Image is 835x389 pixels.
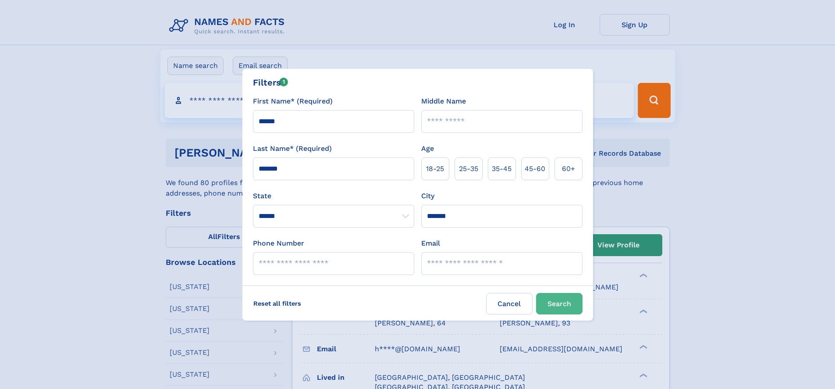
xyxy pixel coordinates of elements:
[486,293,533,314] label: Cancel
[421,238,440,249] label: Email
[421,143,434,154] label: Age
[536,293,583,314] button: Search
[253,191,414,201] label: State
[562,164,575,174] span: 60+
[253,76,288,89] div: Filters
[426,164,444,174] span: 18‑25
[253,96,333,107] label: First Name* (Required)
[492,164,512,174] span: 35‑45
[253,238,304,249] label: Phone Number
[253,143,332,154] label: Last Name* (Required)
[459,164,478,174] span: 25‑35
[421,96,466,107] label: Middle Name
[525,164,545,174] span: 45‑60
[248,293,307,314] label: Reset all filters
[421,191,434,201] label: City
